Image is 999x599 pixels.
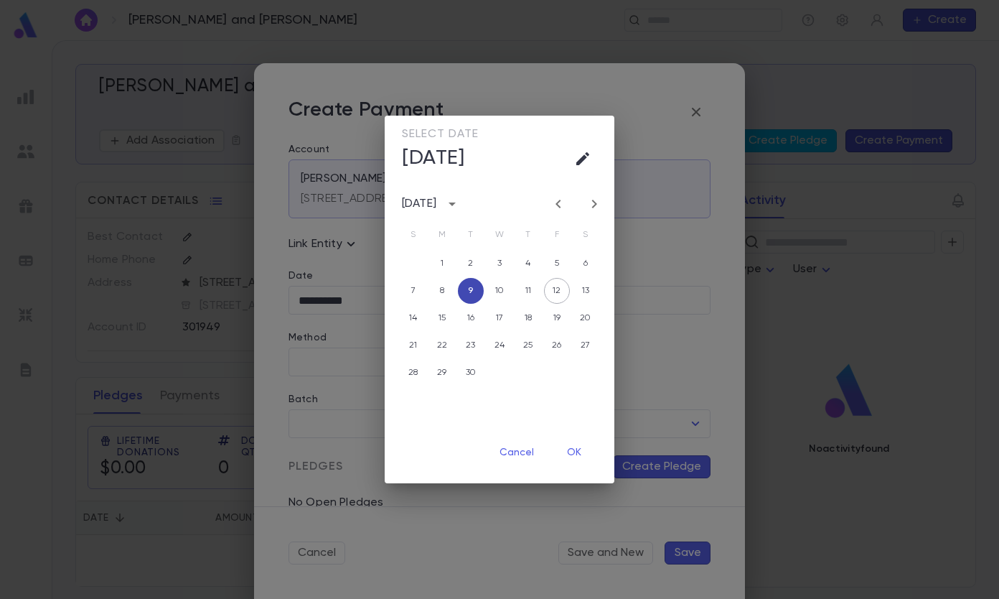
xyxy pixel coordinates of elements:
button: 27 [573,333,599,358]
button: 10 [487,278,512,304]
button: 15 [429,305,455,331]
button: 7 [400,278,426,304]
button: Previous month [547,192,570,215]
button: 9 [458,278,484,304]
button: 8 [429,278,455,304]
button: 26 [544,333,570,358]
button: 16 [458,305,484,331]
button: 11 [515,278,541,304]
span: Saturday [573,220,599,249]
span: Tuesday [458,220,484,249]
span: Monday [429,220,455,249]
div: [DATE] [402,197,436,211]
button: 2 [458,251,484,277]
span: Thursday [515,220,541,249]
button: calendar view is open, go to text input view [568,144,597,173]
button: 18 [515,305,541,331]
button: 13 [573,278,599,304]
button: 1 [429,251,455,277]
button: 17 [487,305,512,331]
button: 22 [429,333,455,358]
button: 14 [400,305,426,331]
span: Wednesday [487,220,512,249]
button: 25 [515,333,541,358]
h4: [DATE] [402,146,464,170]
button: 6 [573,251,599,277]
button: 20 [573,305,599,331]
button: 21 [400,333,426,358]
button: 28 [400,360,426,386]
button: 12 [544,278,570,304]
span: Select date [402,127,479,141]
button: 24 [487,333,512,358]
button: 23 [458,333,484,358]
button: OK [551,439,597,466]
button: Cancel [488,439,545,466]
button: 5 [544,251,570,277]
button: calendar view is open, switch to year view [441,192,464,215]
span: Friday [544,220,570,249]
button: 30 [458,360,484,386]
button: 3 [487,251,512,277]
button: 29 [429,360,455,386]
span: Sunday [400,220,426,249]
button: Next month [583,192,606,215]
button: 4 [515,251,541,277]
button: 19 [544,305,570,331]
